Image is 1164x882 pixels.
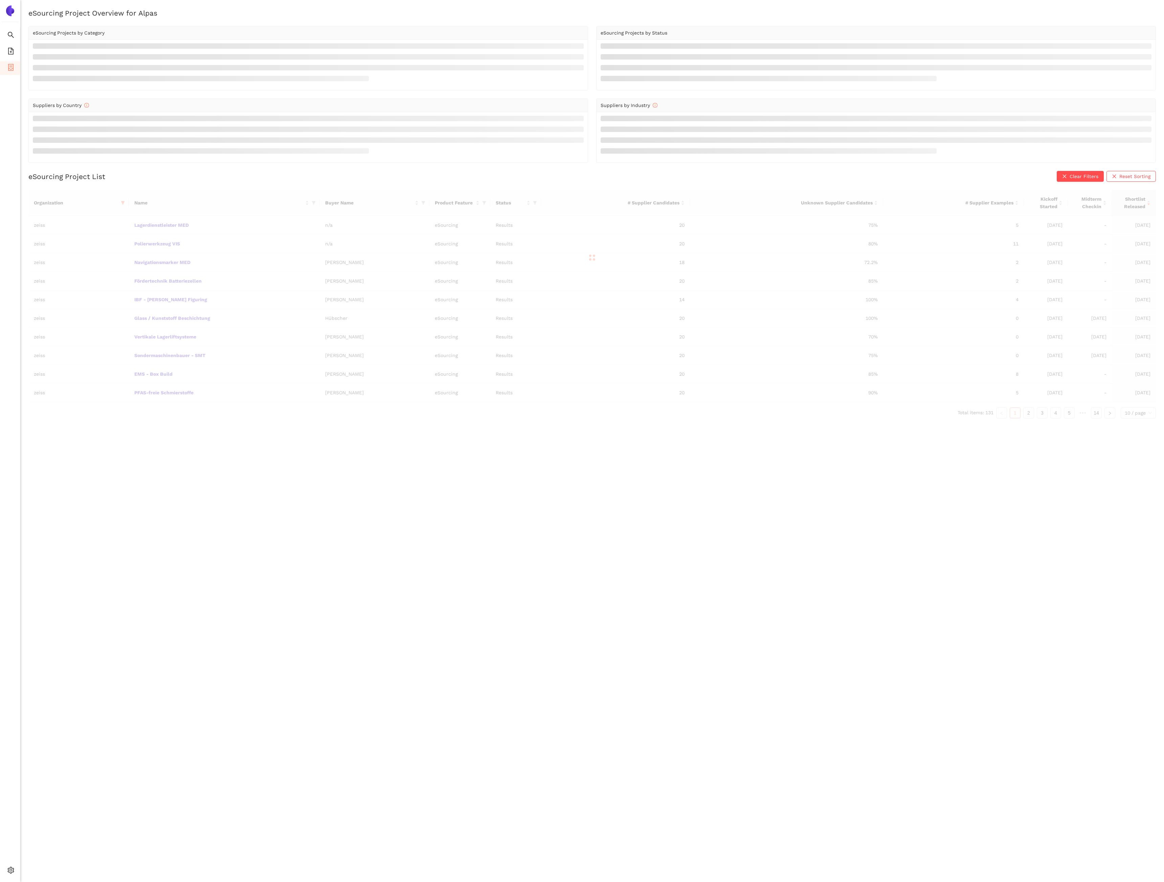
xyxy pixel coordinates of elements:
img: Logo [5,5,16,16]
button: closeReset Sorting [1106,171,1156,182]
span: eSourcing Projects by Status [601,30,667,36]
span: Suppliers by Country [33,103,89,108]
span: Reset Sorting [1119,173,1150,180]
span: file-add [7,45,14,59]
h2: eSourcing Project List [28,172,105,181]
span: info-circle [653,103,657,108]
button: closeClear Filters [1057,171,1104,182]
span: close [1062,174,1067,179]
span: search [7,29,14,43]
h2: eSourcing Project Overview for Alpas [28,8,1156,18]
span: close [1112,174,1117,179]
span: eSourcing Projects by Category [33,30,105,36]
span: info-circle [84,103,89,108]
span: container [7,62,14,75]
span: Suppliers by Industry [601,103,657,108]
span: Clear Filters [1070,173,1098,180]
span: setting [7,864,14,878]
